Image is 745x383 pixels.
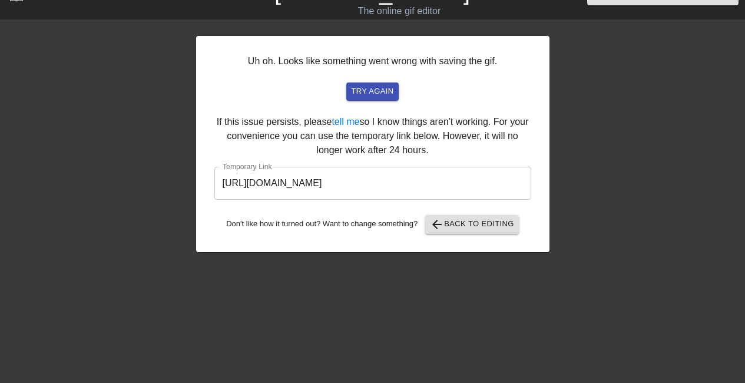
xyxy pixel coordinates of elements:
a: tell me [332,117,359,127]
input: bare [214,167,531,200]
span: arrow_back [430,217,444,232]
div: The online gif editor [254,4,545,18]
span: try again [351,85,393,98]
button: Back to Editing [425,215,519,234]
span: Back to Editing [430,217,514,232]
div: Don't like how it turned out? Want to change something? [214,215,531,234]
button: try again [346,82,398,101]
div: Uh oh. Looks like something went wrong with saving the gif. If this issue persists, please so I k... [196,36,549,252]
